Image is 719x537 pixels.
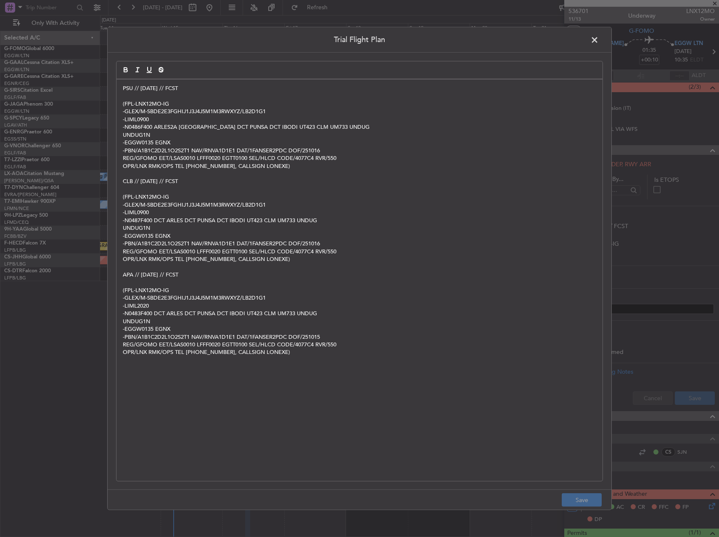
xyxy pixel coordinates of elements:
[123,193,596,201] p: (FPL-LNX12MO-IG
[123,240,596,247] p: -PBN/A1B1C2D2L1O2S2T1 NAV/RNVA1D1E1 DAT/1FANSER2PDC DOF/251016
[123,255,596,263] p: OPR/LNX RMK/OPS TEL [PHONE_NUMBER], CALLSIGN LONEXE)
[123,224,596,232] p: UNDUG1N
[123,294,596,302] p: -GLEX/M-SBDE2E3FGHIJ1J3J4J5M1M3RWXYZ/LB2D1G1
[123,302,596,309] p: -LIML2020
[123,154,596,162] p: REG/GFOMO EET/LSAS0010 LFFF0020 EGTT0100 SEL/HLCD CODE/4077C4 RVR/550
[123,217,596,224] p: -N0487F400 DCT ARLES DCT PUNSA DCT IBODI UT423 CLM UM733 UNDUG
[123,341,596,348] p: REG/GFOMO EET/LSAS0010 LFFF0020 EGTT0100 SEL/HLCD CODE/4077C4 RVR/550
[123,247,596,255] p: REG/GFOMO EET/LSAS0010 LFFF0020 EGTT0100 SEL/HLCD CODE/4077C4 RVR/550
[123,271,596,279] p: APA // [DATE] // FCST
[123,333,596,340] p: -PBN/A1B1C2D2L1O2S2T1 NAV/RNVA1D1E1 DAT/1FANSER2PDC DOF/251015
[123,317,596,325] p: UNDUG1N
[123,325,596,333] p: -EGGW0135 EGNX
[123,162,596,170] p: OPR/LNX RMK/OPS TEL [PHONE_NUMBER], CALLSIGN LONEXE)
[123,310,596,317] p: -N0483F400 DCT ARLES DCT PUNSA DCT IBODI UT423 CLM UM733 UNDUG
[123,232,596,239] p: -EGGW0135 EGNX
[123,287,596,294] p: (FPL-LNX12MO-IG
[123,209,596,216] p: -LIML0900
[123,201,596,209] p: -GLEX/M-SBDE2E3FGHIJ1J3J4J5M1M3RWXYZ/LB2D1G1
[123,178,596,185] p: CLB // [DATE] // FCST
[123,348,596,356] p: OPR/LNX RMK/OPS TEL [PHONE_NUMBER], CALLSIGN LONEXE)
